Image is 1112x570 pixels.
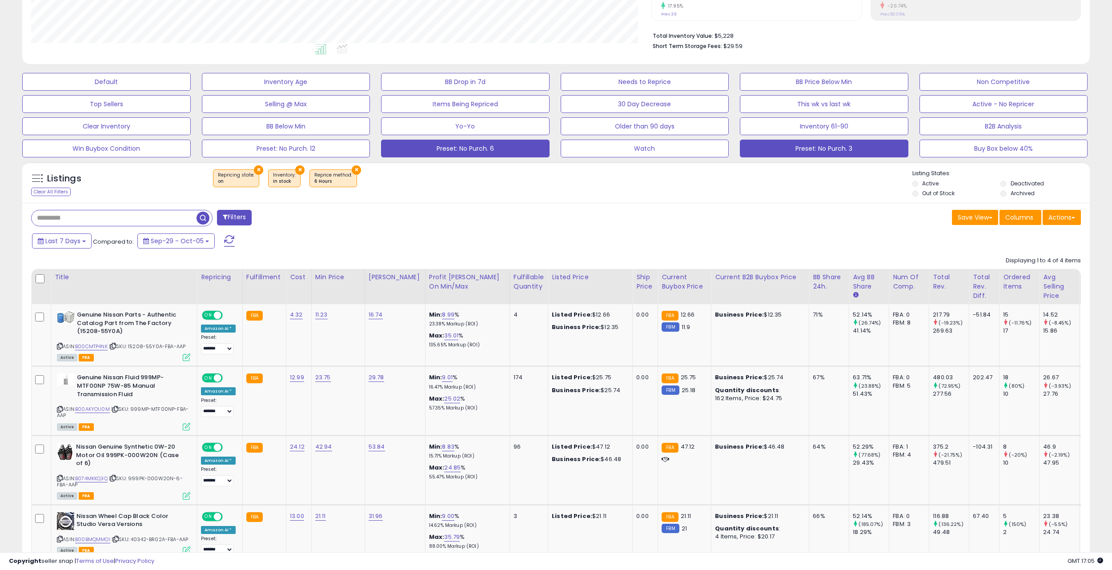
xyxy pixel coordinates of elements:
button: Top Sellers [22,95,191,113]
button: Last 7 Days [32,233,92,249]
span: All listings currently available for purchase on Amazon [57,354,77,361]
a: 9.00 [442,512,454,521]
small: (23.88%) [859,382,881,389]
div: $47.12 [552,443,626,451]
button: Win Buybox Condition [22,140,191,157]
img: 41SsEB1vRyL._SL40_.jpg [57,443,74,461]
p: 135.65% Markup (ROI) [429,342,503,348]
small: FBM [662,385,679,395]
button: BB Drop in 7d [381,73,550,91]
div: Ordered Items [1003,273,1036,291]
small: FBA [662,311,678,321]
div: $46.48 [552,455,626,463]
div: 0.00 [636,443,651,451]
div: $12.66 [552,311,626,319]
a: 4.32 [290,310,303,319]
b: Max: [429,463,445,472]
div: Min Price [315,273,361,282]
img: 51JZLPH91AL._SL40_.jpg [57,512,74,530]
span: All listings currently available for purchase on Amazon [57,492,77,500]
b: Business Price: [715,512,764,520]
span: FBA [79,423,94,431]
span: OFF [221,444,236,451]
div: 3 [514,512,541,520]
div: 18 [1003,373,1039,381]
button: Inventory Age [202,73,370,91]
span: 11.9 [682,323,690,331]
p: 15.71% Markup (ROI) [429,453,503,459]
div: Amazon AI * [201,387,236,395]
small: FBA [662,373,678,383]
p: 23.38% Markup (ROI) [429,321,503,327]
button: Older than 90 days [561,117,729,135]
div: 52.14% [853,311,889,319]
a: 16.74 [369,310,383,319]
div: 29.43% [853,459,889,467]
div: 0.00 [636,373,651,381]
button: Selling @ Max [202,95,370,113]
small: -20.74% [884,3,907,9]
th: The percentage added to the cost of goods (COGS) that forms the calculator for Min & Max prices. [425,269,510,304]
a: 42.94 [315,442,332,451]
span: OFF [221,513,236,520]
div: Preset: [201,397,236,417]
small: (-20%) [1009,451,1027,458]
div: Total Rev. Diff. [973,273,996,301]
b: Business Price: [552,386,601,394]
div: 6 Hours [314,178,352,185]
div: Current B2B Buybox Price [715,273,805,282]
div: % [429,443,503,459]
small: (26.74%) [859,319,881,326]
span: ON [203,444,214,451]
div: 15 [1003,311,1039,319]
b: Business Price: [552,323,601,331]
img: 51Iimm81ohL._SL40_.jpg [57,311,75,323]
a: 35.01 [444,331,458,340]
b: Short Term Storage Fees: [653,42,722,50]
div: 10 [1003,390,1039,398]
div: 8 [1003,443,1039,451]
span: Sep-29 - Oct-05 [151,237,204,245]
div: ASIN: [57,512,190,554]
small: Avg BB Share. [853,291,858,299]
div: 269.63 [933,327,969,335]
a: 29.78 [369,373,384,382]
div: $25.74 [715,373,802,381]
div: 10 [1003,459,1039,467]
span: Repricing state : [218,172,254,185]
div: 67% [813,373,842,381]
div: Avg Selling Price [1043,273,1076,301]
div: 162 Items, Price: $24.75 [715,394,802,402]
b: Max: [429,533,445,541]
small: FBA [662,443,678,453]
label: Active [922,180,939,187]
small: (150%) [1009,521,1026,528]
div: 47.95 [1043,459,1079,467]
a: B00AKYOU0M [75,405,110,413]
button: × [254,165,263,175]
label: Archived [1011,189,1035,197]
div: ASIN: [57,311,190,360]
button: Items Being Repriced [381,95,550,113]
a: 9.01 [442,373,453,382]
button: Preset: No Purch. 12 [202,140,370,157]
label: Deactivated [1011,180,1044,187]
div: % [429,332,503,348]
div: Preset: [201,536,236,556]
span: Compared to: [93,237,134,246]
div: Num of Comp. [893,273,925,291]
div: Avg BB Share [853,273,885,291]
a: 31.96 [369,512,383,521]
small: FBA [246,443,263,453]
small: (80%) [1009,382,1024,389]
div: Displaying 1 to 4 of 4 items [1006,257,1081,265]
span: | SKU: 999PK-000W20N-6-FBA-AAP [57,475,183,488]
b: Min: [429,373,442,381]
a: 8.83 [442,442,454,451]
div: 64% [813,443,842,451]
div: Current Buybox Price [662,273,707,291]
div: FBA: 0 [893,311,922,319]
div: Ship Price [636,273,654,291]
div: Preset: [201,334,236,354]
div: FBA: 0 [893,512,922,520]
